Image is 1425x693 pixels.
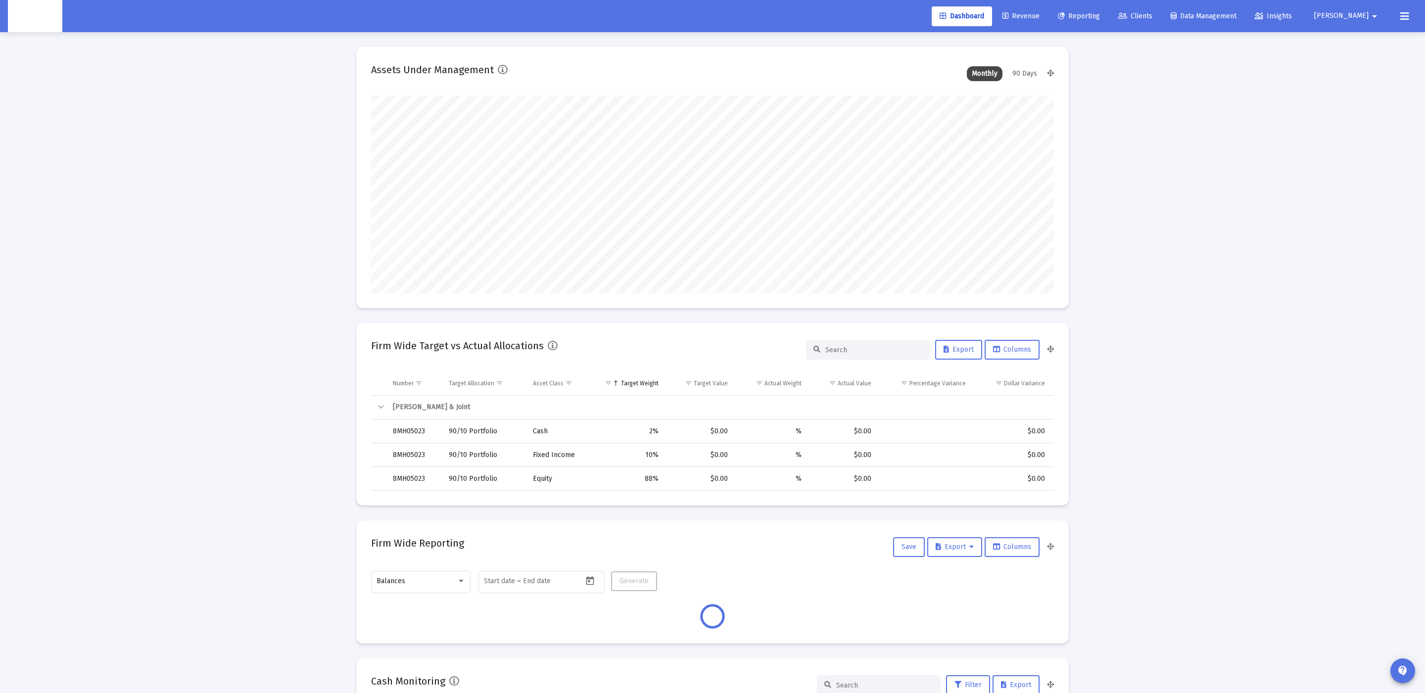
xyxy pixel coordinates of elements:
a: Revenue [995,6,1047,26]
span: Columns [993,543,1031,551]
div: $0.00 [980,450,1045,460]
button: [PERSON_NAME] [1302,6,1392,26]
div: $0.00 [815,426,871,436]
td: Equity [526,467,591,491]
td: Column Target Allocation [442,371,526,395]
div: % [742,474,802,484]
button: Generate [611,571,657,591]
div: 88% [598,474,658,484]
div: % [742,450,802,460]
div: Actual Weight [764,379,802,387]
div: $0.00 [672,474,728,484]
span: Data Management [1171,12,1236,20]
button: Columns [985,340,1040,360]
div: Actual Value [838,379,871,387]
td: 90/10 Portfolio [442,467,526,491]
div: Target Value [694,379,728,387]
div: Number [393,379,414,387]
div: [PERSON_NAME] & Joint [393,402,1045,412]
input: Search [825,346,922,354]
h2: Cash Monitoring [371,673,445,689]
span: Generate [619,577,649,585]
td: 90/10 Portfolio [442,443,526,467]
span: Clients [1118,12,1152,20]
button: Export [935,340,982,360]
span: Revenue [1002,12,1040,20]
td: Column Dollar Variance [973,371,1054,395]
span: Balances [377,577,405,585]
h2: Firm Wide Reporting [371,535,464,551]
td: Column Actual Weight [735,371,809,395]
div: Target Weight [621,379,659,387]
a: Reporting [1050,6,1108,26]
td: 90/10 Portfolio [442,419,526,443]
div: % [742,426,802,436]
span: Export [1001,681,1031,689]
div: Target Allocation [449,379,494,387]
a: Dashboard [932,6,992,26]
mat-icon: arrow_drop_down [1369,6,1380,26]
span: Show filter options for column 'Number' [415,379,423,387]
span: [PERSON_NAME] [1314,12,1369,20]
div: $0.00 [815,474,871,484]
span: Save [902,543,916,551]
span: Show filter options for column 'Percentage Variance' [901,379,908,387]
button: Open calendar [583,573,597,588]
mat-icon: contact_support [1397,665,1409,677]
span: Show filter options for column 'Dollar Variance' [995,379,1002,387]
div: Data grid [371,371,1054,491]
td: 8MH05023 [386,443,442,467]
span: Reporting [1058,12,1100,20]
a: Data Management [1163,6,1244,26]
td: Column Asset Class [526,371,591,395]
button: Save [893,537,925,557]
div: $0.00 [980,474,1045,484]
span: Show filter options for column 'Actual Value' [829,379,836,387]
td: Cash [526,419,591,443]
div: Monthly [967,66,1002,81]
button: Export [927,537,982,557]
td: Collapse [371,396,386,419]
div: $0.00 [980,426,1045,436]
td: Column Target Value [665,371,735,395]
a: Clients [1110,6,1160,26]
div: Asset Class [533,379,564,387]
span: Columns [993,345,1031,354]
td: Column Percentage Variance [878,371,973,395]
div: 90 Days [1007,66,1042,81]
span: – [517,577,521,585]
div: $0.00 [815,450,871,460]
div: Dollar Variance [1004,379,1045,387]
span: Insights [1255,12,1292,20]
td: Column Number [386,371,442,395]
button: Columns [985,537,1040,557]
td: 8MH05023 [386,419,442,443]
span: Show filter options for column 'Target Value' [685,379,692,387]
div: $0.00 [672,426,728,436]
img: Dashboard [15,6,55,26]
span: Dashboard [940,12,984,20]
input: End date [523,577,570,585]
input: Search [836,681,933,690]
td: Column Target Weight [591,371,665,395]
div: $0.00 [672,450,728,460]
h2: Firm Wide Target vs Actual Allocations [371,338,544,354]
span: Export [944,345,974,354]
span: Show filter options for column 'Actual Weight' [756,379,763,387]
td: Column Actual Value [808,371,878,395]
div: 2% [598,426,658,436]
a: Insights [1247,6,1300,26]
td: 8MH05023 [386,467,442,491]
span: Export [936,543,974,551]
h2: Assets Under Management [371,62,494,78]
span: Filter [954,681,982,689]
span: Show filter options for column 'Target Allocation' [496,379,503,387]
div: 10% [598,450,658,460]
div: Percentage Variance [909,379,966,387]
span: Show filter options for column 'Target Weight' [605,379,612,387]
input: Start date [484,577,515,585]
span: Show filter options for column 'Asset Class' [565,379,572,387]
td: Fixed Income [526,443,591,467]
